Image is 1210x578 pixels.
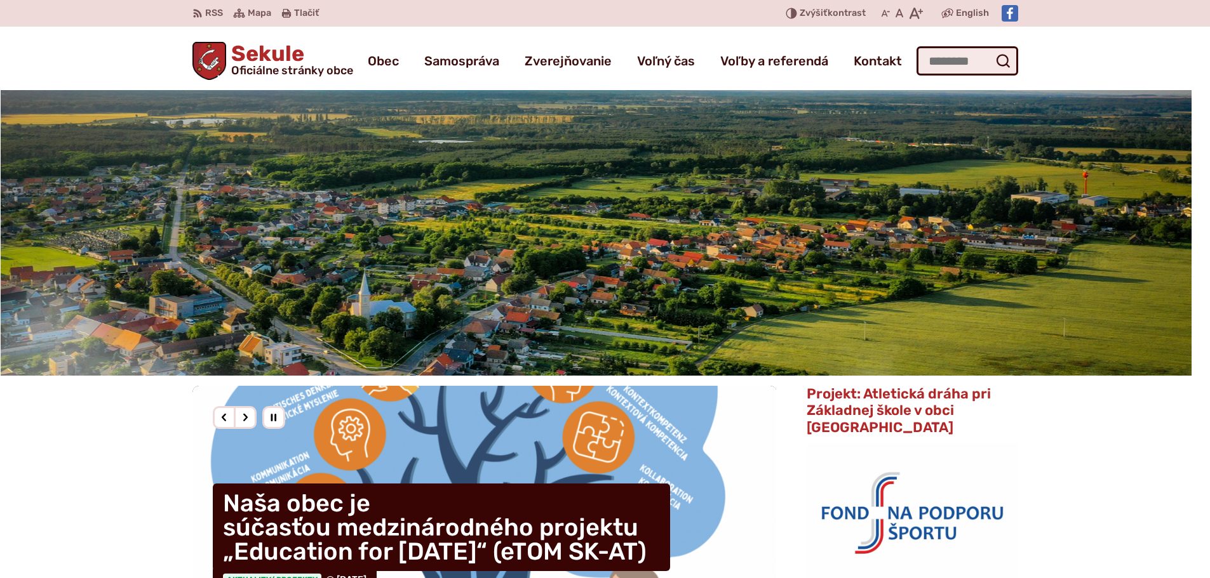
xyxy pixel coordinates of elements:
[953,6,992,21] a: English
[720,43,828,79] a: Voľby a referendá
[800,8,828,18] span: Zvýšiť
[192,42,227,80] img: Prejsť na domovskú stránku
[226,43,353,76] h1: Sekule
[248,6,271,21] span: Mapa
[262,406,285,429] div: Pozastaviť pohyb slajdera
[637,43,695,79] a: Voľný čas
[192,42,354,80] a: Logo Sekule, prejsť na domovskú stránku.
[424,43,499,79] a: Samospráva
[368,43,399,79] a: Obec
[213,406,236,429] div: Predošlý slajd
[800,8,866,19] span: kontrast
[294,8,319,19] span: Tlačiť
[205,6,223,21] span: RSS
[234,406,257,429] div: Nasledujúci slajd
[807,385,991,436] span: Projekt: Atletická dráha pri Základnej škole v obci [GEOGRAPHIC_DATA]
[1002,5,1018,22] img: Prejsť na Facebook stránku
[854,43,902,79] a: Kontakt
[231,65,353,76] span: Oficiálne stránky obce
[525,43,612,79] a: Zverejňovanie
[213,483,670,571] h4: Naša obec je súčasťou medzinárodného projektu „Education for [DATE]“ (eTOM SK-AT)
[956,6,989,21] span: English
